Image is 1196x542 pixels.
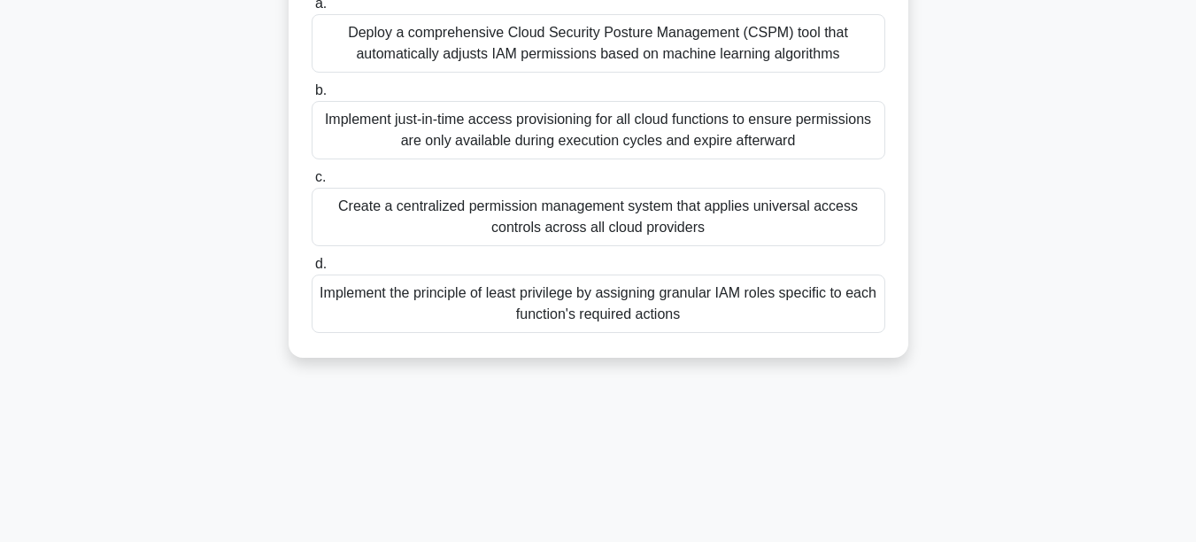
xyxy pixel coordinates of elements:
[312,101,885,159] div: Implement just-in-time access provisioning for all cloud functions to ensure permissions are only...
[312,188,885,246] div: Create a centralized permission management system that applies universal access controls across a...
[315,256,327,271] span: d.
[312,14,885,73] div: Deploy a comprehensive Cloud Security Posture Management (CSPM) tool that automatically adjusts I...
[315,169,326,184] span: c.
[315,82,327,97] span: b.
[312,275,885,333] div: Implement the principle of least privilege by assigning granular IAM roles specific to each funct...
